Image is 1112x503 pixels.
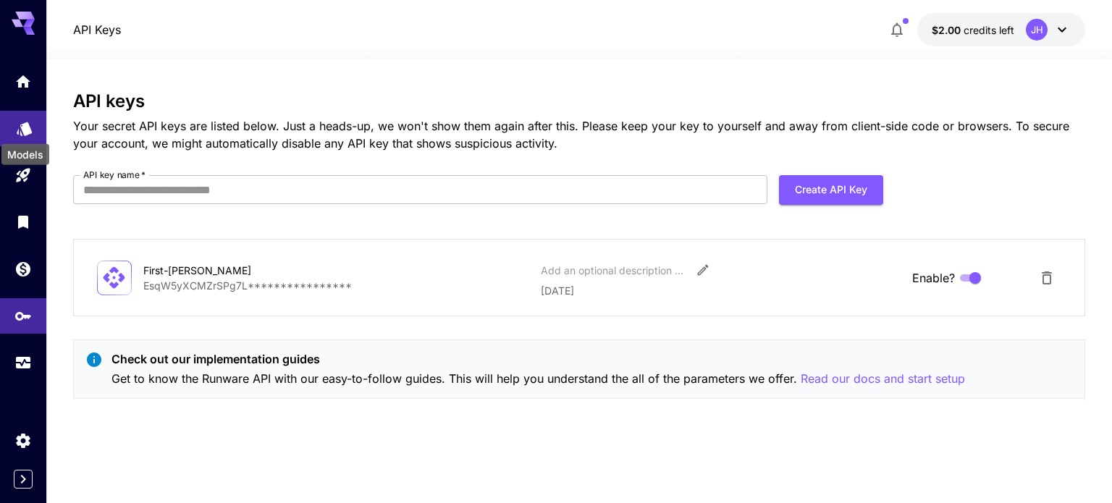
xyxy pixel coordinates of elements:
div: Wallet [14,260,32,278]
h3: API keys [73,91,1085,111]
button: Read our docs and start setup [801,370,965,388]
button: $2.00JH [917,13,1085,46]
div: Models [1,144,49,165]
p: Your secret API keys are listed below. Just a heads-up, we won't show them again after this. Plea... [73,117,1085,152]
div: API Keys [14,307,32,325]
div: Add an optional description or comment [541,263,686,278]
a: API Keys [73,21,121,38]
span: credits left [964,24,1014,36]
div: Settings [14,431,32,449]
span: $2.00 [932,24,964,36]
div: Playground [14,166,32,185]
div: JH [1026,19,1048,41]
nav: breadcrumb [73,21,121,38]
span: Enable? [912,269,955,287]
label: API key name [83,169,146,181]
p: Get to know the Runware API with our easy-to-follow guides. This will help you understand the all... [111,370,965,388]
div: Home [14,72,32,90]
div: $2.00 [932,22,1014,38]
button: Create API Key [779,175,883,205]
p: Check out our implementation guides [111,350,965,368]
p: [DATE] [541,283,901,298]
div: First-[PERSON_NAME] [143,263,288,278]
div: Usage [14,354,32,372]
button: Delete API Key [1032,263,1061,292]
button: Edit [690,257,716,283]
button: Expand sidebar [14,470,33,489]
div: Models [16,115,33,133]
div: Library [14,213,32,231]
